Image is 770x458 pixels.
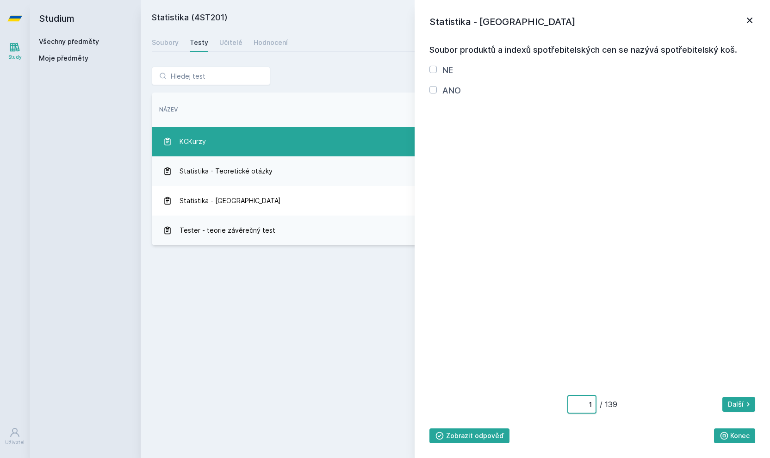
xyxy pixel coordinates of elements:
a: Soubory [152,33,179,52]
h2: Statistika (4ST201) [152,11,655,26]
div: Testy [190,38,208,47]
input: Hledej test [152,67,270,85]
div: Study [8,54,22,61]
button: Název [159,105,178,114]
a: Study [2,37,28,65]
a: Statistika - Teoretické otázky 30. 12. 2018 137 [152,156,759,186]
span: Statistika - Teoretické otázky [180,162,273,180]
a: Uživatel [2,422,28,451]
label: ANO [442,86,461,95]
a: Učitelé [219,33,242,52]
div: Uživatel [5,439,25,446]
a: Hodnocení [254,33,288,52]
a: KCKurzy 30. 12. 2018 186 [152,127,759,156]
label: NE [442,65,453,75]
div: Učitelé [219,38,242,47]
a: Všechny předměty [39,37,99,45]
a: Statistika - [GEOGRAPHIC_DATA] 30. 12. 2018 139 [152,186,759,216]
h3: Soubor produktů a indexů spotřebitelských cen se nazývá spotřebitelský koš. [429,43,755,56]
div: Soubory [152,38,179,47]
span: Statistika - [GEOGRAPHIC_DATA] [180,192,281,210]
a: Tester - teorie závěrečný test [DATE] 318 [152,216,759,245]
a: Testy [190,33,208,52]
span: Moje předměty [39,54,88,63]
span: KCKurzy [180,132,206,151]
div: Hodnocení [254,38,288,47]
span: Tester - teorie závěrečný test [180,221,275,240]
